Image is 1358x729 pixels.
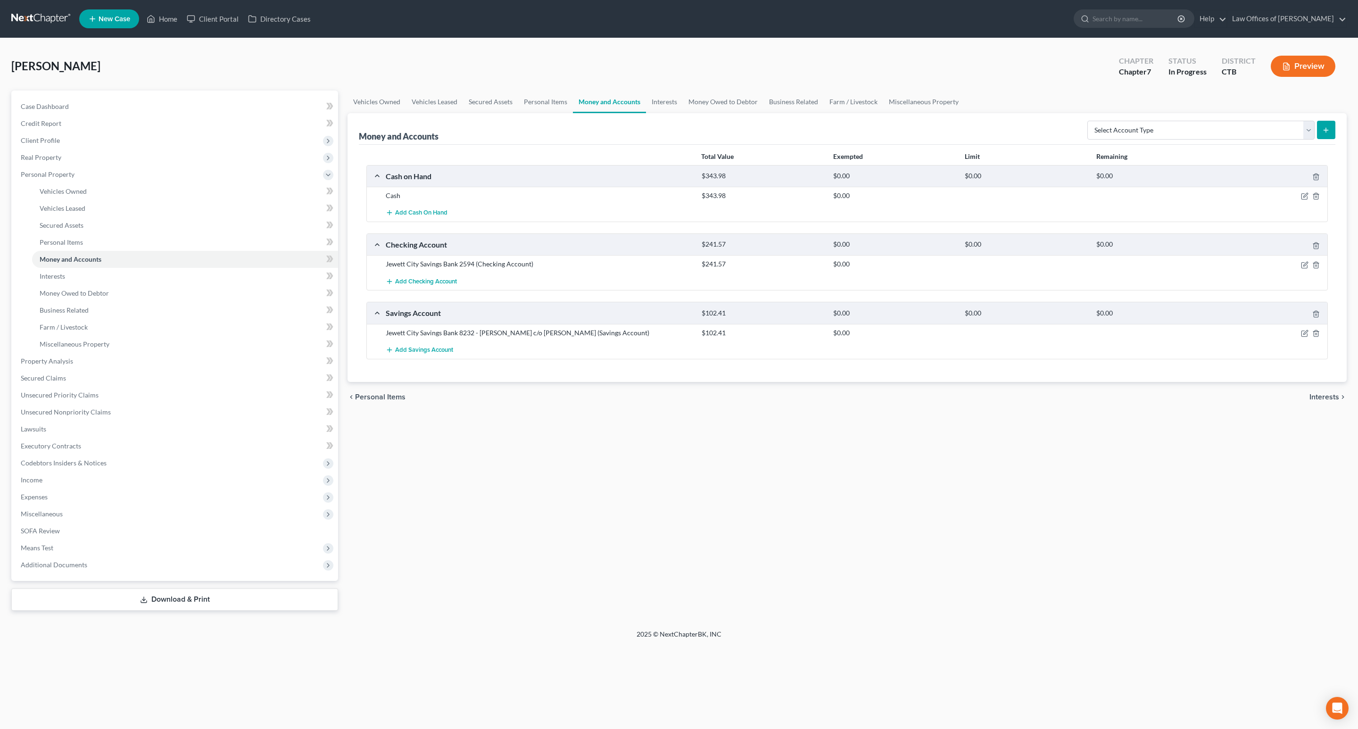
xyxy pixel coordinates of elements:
[21,374,66,382] span: Secured Claims
[697,172,828,181] div: $343.98
[1092,172,1223,181] div: $0.00
[40,238,83,246] span: Personal Items
[697,328,828,338] div: $102.41
[828,172,960,181] div: $0.00
[833,152,863,160] strong: Exempted
[13,438,338,455] a: Executory Contracts
[1092,309,1223,318] div: $0.00
[828,240,960,249] div: $0.00
[40,255,101,263] span: Money and Accounts
[965,152,980,160] strong: Limit
[381,259,697,269] div: Jewett City Savings Bank 2594 (Checking Account)
[410,630,948,646] div: 2025 © NextChapterBK, INC
[182,10,243,27] a: Client Portal
[386,204,447,222] button: Add Cash on Hand
[828,191,960,200] div: $0.00
[40,204,85,212] span: Vehicles Leased
[1092,240,1223,249] div: $0.00
[381,171,697,181] div: Cash on Hand
[1326,697,1349,720] div: Open Intercom Messenger
[697,309,828,318] div: $102.41
[40,187,87,195] span: Vehicles Owned
[828,259,960,269] div: $0.00
[1147,67,1151,76] span: 7
[395,209,447,217] span: Add Cash on Hand
[32,285,338,302] a: Money Owed to Debtor
[1227,10,1346,27] a: Law Offices of [PERSON_NAME]
[21,527,60,535] span: SOFA Review
[13,98,338,115] a: Case Dashboard
[142,10,182,27] a: Home
[21,119,61,127] span: Credit Report
[960,309,1092,318] div: $0.00
[573,91,646,113] a: Money and Accounts
[32,183,338,200] a: Vehicles Owned
[697,259,828,269] div: $241.57
[824,91,883,113] a: Farm / Livestock
[381,240,697,249] div: Checking Account
[1168,66,1207,77] div: In Progress
[1093,10,1179,27] input: Search by name...
[21,391,99,399] span: Unsecured Priority Claims
[960,172,1092,181] div: $0.00
[32,217,338,234] a: Secured Assets
[646,91,683,113] a: Interests
[348,91,406,113] a: Vehicles Owned
[11,59,100,73] span: [PERSON_NAME]
[21,476,42,484] span: Income
[348,393,406,401] button: chevron_left Personal Items
[13,421,338,438] a: Lawsuits
[697,191,828,200] div: $343.98
[386,273,457,290] button: Add Checking Account
[1195,10,1226,27] a: Help
[32,336,338,353] a: Miscellaneous Property
[406,91,463,113] a: Vehicles Leased
[763,91,824,113] a: Business Related
[40,306,89,314] span: Business Related
[21,102,69,110] span: Case Dashboard
[1096,152,1127,160] strong: Remaining
[381,191,697,200] div: Cash
[960,240,1092,249] div: $0.00
[1168,56,1207,66] div: Status
[32,302,338,319] a: Business Related
[463,91,518,113] a: Secured Assets
[1339,393,1347,401] i: chevron_right
[1119,66,1153,77] div: Chapter
[21,408,111,416] span: Unsecured Nonpriority Claims
[348,393,355,401] i: chevron_left
[21,442,81,450] span: Executory Contracts
[21,561,87,569] span: Additional Documents
[21,170,75,178] span: Personal Property
[21,425,46,433] span: Lawsuits
[13,370,338,387] a: Secured Claims
[1309,393,1339,401] span: Interests
[13,115,338,132] a: Credit Report
[40,340,109,348] span: Miscellaneous Property
[13,387,338,404] a: Unsecured Priority Claims
[21,136,60,144] span: Client Profile
[1309,393,1347,401] button: Interests chevron_right
[697,240,828,249] div: $241.57
[359,131,439,142] div: Money and Accounts
[1222,66,1256,77] div: CTB
[40,272,65,280] span: Interests
[386,341,453,359] button: Add Savings Account
[32,251,338,268] a: Money and Accounts
[518,91,573,113] a: Personal Items
[883,91,964,113] a: Miscellaneous Property
[13,522,338,539] a: SOFA Review
[32,200,338,217] a: Vehicles Leased
[99,16,130,23] span: New Case
[11,588,338,611] a: Download & Print
[40,323,88,331] span: Farm / Livestock
[1271,56,1335,77] button: Preview
[683,91,763,113] a: Money Owed to Debtor
[1119,56,1153,66] div: Chapter
[40,221,83,229] span: Secured Assets
[21,544,53,552] span: Means Test
[21,153,61,161] span: Real Property
[381,328,697,338] div: Jewett City Savings Bank 8232 - [PERSON_NAME] c/o [PERSON_NAME] (Savings Account)
[828,328,960,338] div: $0.00
[21,357,73,365] span: Property Analysis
